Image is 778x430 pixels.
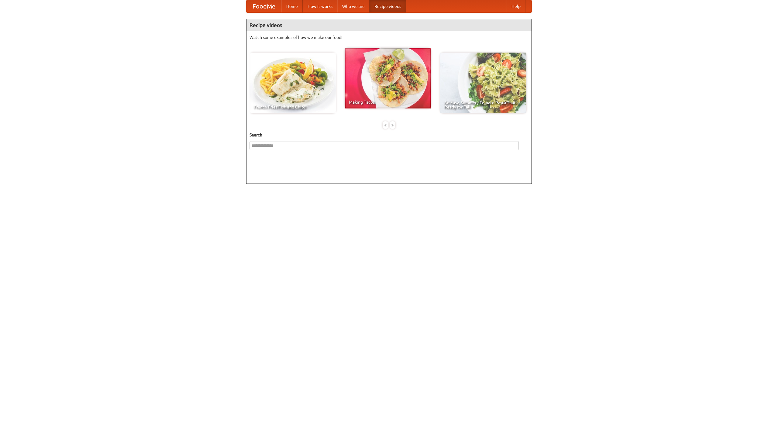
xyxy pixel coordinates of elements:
[349,100,427,104] span: Making Tacos
[390,121,395,129] div: »
[370,0,406,12] a: Recipe videos
[507,0,525,12] a: Help
[444,101,522,109] span: An Easy, Summery Tomato Pasta That's Ready for Fall
[254,105,332,109] span: French Fries Fish and Chips
[345,48,431,108] a: Making Tacos
[440,53,526,113] a: An Easy, Summery Tomato Pasta That's Ready for Fall
[246,0,281,12] a: FoodMe
[250,53,336,113] a: French Fries Fish and Chips
[250,132,528,138] h5: Search
[250,34,528,40] p: Watch some examples of how we make our food!
[281,0,303,12] a: Home
[383,121,388,129] div: «
[246,19,532,31] h4: Recipe videos
[303,0,337,12] a: How it works
[337,0,370,12] a: Who we are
